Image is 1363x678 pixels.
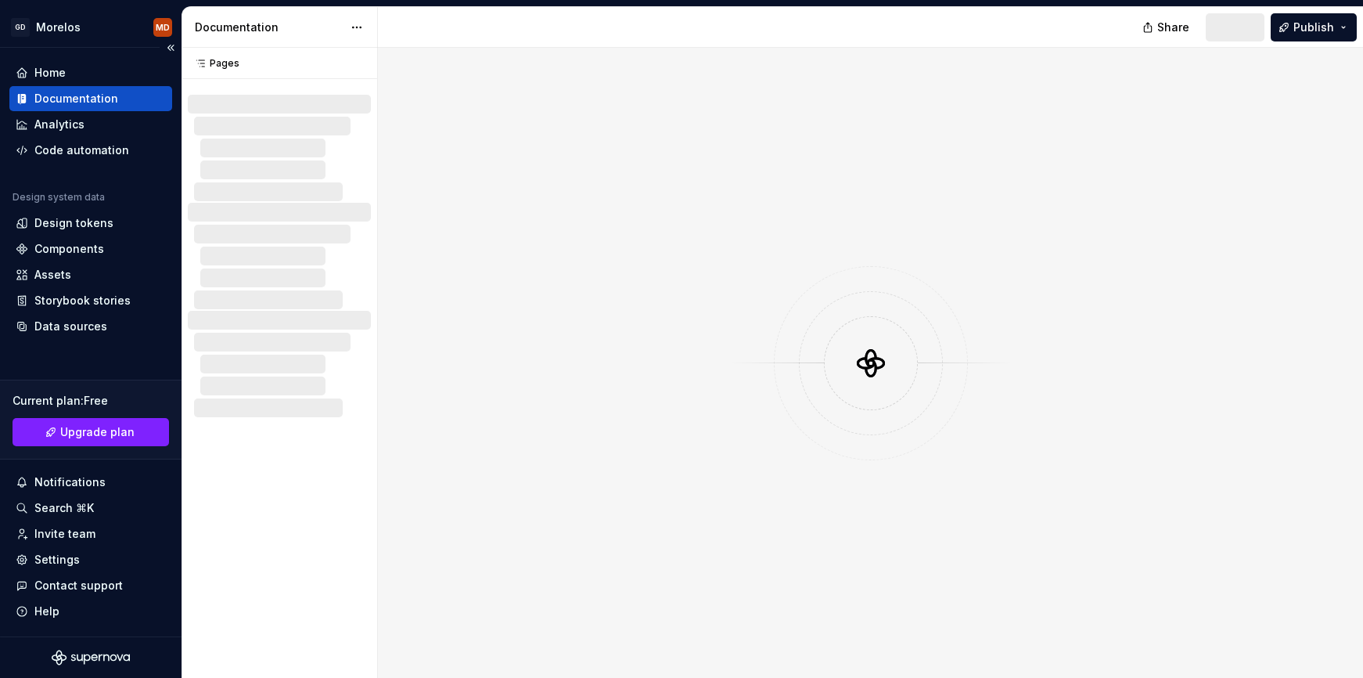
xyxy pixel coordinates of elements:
button: Help [9,599,172,624]
button: Publish [1271,13,1357,41]
a: Invite team [9,521,172,546]
a: Documentation [9,86,172,111]
button: Notifications [9,470,172,495]
button: Collapse sidebar [160,37,182,59]
div: Morelos [36,20,81,35]
div: Settings [34,552,80,568]
div: Notifications [34,474,106,490]
a: Upgrade plan [13,418,169,446]
button: Contact support [9,573,172,598]
svg: Supernova Logo [52,650,130,665]
a: Settings [9,547,172,572]
div: Help [34,604,59,619]
div: Data sources [34,319,107,334]
div: Home [34,65,66,81]
div: Documentation [34,91,118,106]
a: Assets [9,262,172,287]
div: Documentation [195,20,343,35]
a: Analytics [9,112,172,137]
div: Design system data [13,191,105,204]
div: Assets [34,267,71,283]
div: Pages [188,57,239,70]
a: Data sources [9,314,172,339]
div: Search ⌘K [34,500,94,516]
div: Contact support [34,578,123,593]
div: Analytics [34,117,85,132]
div: Invite team [34,526,95,542]
div: Design tokens [34,215,113,231]
div: Components [34,241,104,257]
span: Publish [1293,20,1334,35]
a: Code automation [9,138,172,163]
span: Share [1157,20,1189,35]
div: GD [11,18,30,37]
a: Home [9,60,172,85]
div: MD [156,21,170,34]
div: Current plan : Free [13,393,169,409]
div: Code automation [34,142,129,158]
span: Upgrade plan [60,424,135,440]
a: Components [9,236,172,261]
a: Design tokens [9,211,172,236]
button: Search ⌘K [9,496,172,521]
a: Storybook stories [9,288,172,313]
div: Storybook stories [34,293,131,308]
button: Share [1135,13,1199,41]
button: GDMorelosMD [3,10,178,44]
